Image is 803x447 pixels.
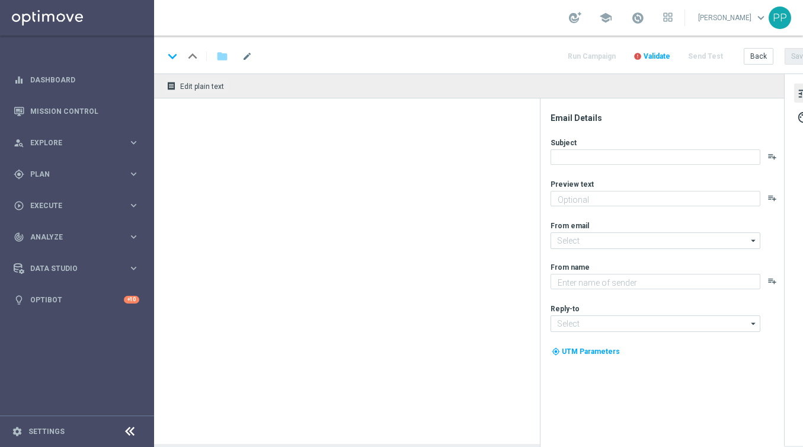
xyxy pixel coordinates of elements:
button: lightbulb Optibot +10 [13,295,140,305]
span: keyboard_arrow_down [754,11,767,24]
i: keyboard_arrow_right [128,137,139,148]
i: arrow_drop_down [748,316,760,331]
button: equalizer Dashboard [13,75,140,85]
button: gps_fixed Plan keyboard_arrow_right [13,170,140,179]
span: Plan [30,171,128,178]
label: From name [551,263,590,272]
div: Analyze [14,232,128,242]
div: Plan [14,169,128,180]
div: Data Studio [14,263,128,274]
button: track_changes Analyze keyboard_arrow_right [13,232,140,242]
button: playlist_add [767,276,777,286]
div: Execute [14,200,128,211]
button: playlist_add [767,152,777,161]
a: [PERSON_NAME]keyboard_arrow_down [697,9,769,27]
label: From email [551,221,589,231]
a: Mission Control [30,95,139,127]
span: Explore [30,139,128,146]
i: keyboard_arrow_right [128,200,139,211]
button: Data Studio keyboard_arrow_right [13,264,140,273]
button: folder [215,47,229,66]
span: mode_edit [242,51,252,62]
label: Subject [551,138,577,148]
span: Execute [30,202,128,209]
a: Dashboard [30,64,139,95]
button: play_circle_outline Execute keyboard_arrow_right [13,201,140,210]
input: Select [551,232,760,249]
i: gps_fixed [14,169,24,180]
i: settings [12,426,23,437]
a: Optibot [30,284,124,315]
i: equalizer [14,75,24,85]
div: PP [769,7,791,29]
i: error [634,52,642,60]
button: person_search Explore keyboard_arrow_right [13,138,140,148]
div: Explore [14,138,128,148]
button: Back [744,48,773,65]
label: Preview text [551,180,594,189]
span: school [599,11,612,24]
div: Optibot [14,284,139,315]
a: Settings [28,428,65,435]
button: my_location UTM Parameters [551,345,621,358]
i: play_circle_outline [14,200,24,211]
button: Mission Control [13,107,140,116]
i: keyboard_arrow_down [164,47,181,65]
i: track_changes [14,232,24,242]
i: my_location [552,347,560,356]
input: Select [551,315,760,332]
i: keyboard_arrow_right [128,231,139,242]
div: Email Details [551,113,783,123]
i: keyboard_arrow_right [128,263,139,274]
span: Validate [644,52,670,60]
button: playlist_add [767,193,777,203]
button: receipt Edit plain text [164,78,229,94]
span: Data Studio [30,265,128,272]
div: +10 [124,296,139,304]
i: lightbulb [14,295,24,305]
button: error Validate [632,49,672,65]
i: person_search [14,138,24,148]
span: Analyze [30,234,128,241]
div: Mission Control [14,95,139,127]
i: receipt [167,81,176,91]
div: Dashboard [14,64,139,95]
i: keyboard_arrow_right [128,168,139,180]
label: Reply-to [551,304,580,314]
i: arrow_drop_down [748,233,760,248]
i: folder [216,49,228,63]
span: UTM Parameters [562,347,620,356]
span: Edit plain text [180,82,224,91]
